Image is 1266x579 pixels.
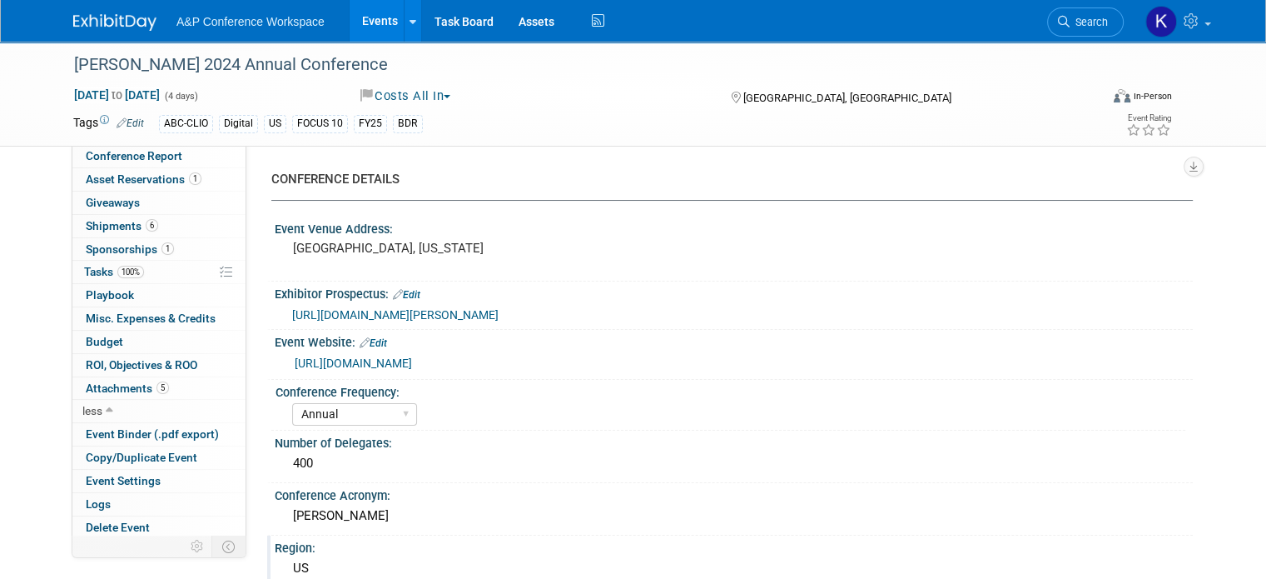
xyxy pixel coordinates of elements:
a: Shipments6 [72,215,246,237]
pre: [GEOGRAPHIC_DATA], [US_STATE] [293,241,639,256]
span: Giveaways [86,196,140,209]
a: [URL][DOMAIN_NAME][PERSON_NAME] [292,308,499,322]
div: US [264,115,286,132]
a: Asset Reservations1 [72,168,246,191]
a: Sponsorships1 [72,238,246,261]
a: Budget [72,331,246,353]
div: In-Person [1133,90,1172,102]
img: Format-Inperson.png [1114,89,1130,102]
span: Event Settings [86,474,161,487]
a: ROI, Objectives & ROO [72,354,246,377]
span: Shipments [86,219,158,232]
a: Edit [117,117,144,129]
button: Costs All In [355,87,458,105]
div: Exhibitor Prospectus: [275,282,1193,303]
a: Playbook [72,284,246,307]
div: [PERSON_NAME] [287,503,1180,529]
a: Edit [360,337,387,349]
span: [GEOGRAPHIC_DATA], [GEOGRAPHIC_DATA] [743,92,951,104]
div: 400 [287,451,1180,477]
span: Sponsorships [86,242,174,256]
a: Search [1047,7,1124,37]
span: 5 [156,382,169,394]
span: 100% [117,266,144,278]
span: 6 [146,219,158,232]
span: to [109,88,125,102]
div: Event Rating [1126,114,1171,122]
span: ROI, Objectives & ROO [86,358,197,372]
span: (4 days) [163,91,198,102]
td: Toggle Event Tabs [212,536,246,557]
span: Misc. Expenses & Credits [86,312,216,325]
div: Number of Delegates: [275,431,1193,452]
span: Event Binder (.pdf export) [86,427,219,441]
div: Conference Frequency: [276,380,1185,401]
span: Playbook [86,288,134,302]
div: Region: [275,536,1193,557]
span: 1 [189,172,201,185]
a: [URL][DOMAIN_NAME] [295,357,412,370]
div: Event Website: [275,330,1193,352]
div: Event Format [1010,87,1172,112]
a: Delete Event [72,517,246,539]
span: Conference Report [86,149,182,162]
a: Event Binder (.pdf export) [72,423,246,446]
div: FY25 [354,115,387,132]
div: [PERSON_NAME] 2024 Annual Conference [68,50,1079,80]
a: Misc. Expenses & Credits [72,307,246,330]
span: [DATE] [DATE] [73,87,161,102]
a: Conference Report [72,145,246,167]
a: Event Settings [72,470,246,492]
span: Budget [86,335,123,348]
a: less [72,400,246,422]
span: 1 [161,242,174,255]
td: Personalize Event Tab Strip [183,536,212,557]
a: Edit [393,289,420,301]
span: Attachments [86,382,169,395]
div: FOCUS 10 [292,115,348,132]
a: Tasks100% [72,261,246,283]
span: Delete Event [86,521,150,534]
div: CONFERENCE DETAILS [271,171,1180,188]
div: ABC-CLIO [159,115,213,132]
span: A&P Conference Workspace [176,15,325,28]
a: Copy/Duplicate Event [72,447,246,469]
span: Tasks [84,265,144,278]
span: Asset Reservations [86,172,201,186]
div: Digital [219,115,258,132]
span: less [82,404,102,417]
div: BDR [393,115,423,132]
span: Logs [86,497,111,511]
a: Logs [72,493,246,516]
img: ExhibitDay [73,14,156,31]
span: Search [1070,16,1108,28]
div: Conference Acronym: [275,483,1193,504]
a: Giveaways [72,192,246,214]
span: Copy/Duplicate Event [86,451,197,464]
a: Attachments5 [72,377,246,400]
div: Event Venue Address: [275,217,1193,237]
td: Tags [73,114,144,133]
img: Kera Yonker [1145,6,1177,37]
